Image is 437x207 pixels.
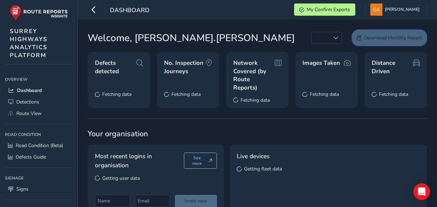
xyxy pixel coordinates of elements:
[110,6,149,16] span: Dashboard
[385,3,420,16] span: [PERSON_NAME]
[16,154,46,160] span: Defects Guide
[16,186,29,192] span: Signs
[16,99,39,105] span: Detections
[164,59,205,75] span: No. Inspection Journeys
[16,142,63,149] span: Road Condition (Beta)
[88,129,427,139] span: Your organisation
[379,91,408,98] span: Fetching data
[189,155,206,166] span: See more
[102,175,140,182] span: Getting user data
[88,31,295,45] span: Welcome, [PERSON_NAME].[PERSON_NAME]
[5,140,73,151] a: Road Condition (Beta)
[5,129,73,140] div: Road Condition
[5,108,73,119] a: Route View
[370,3,422,16] button: [PERSON_NAME]
[95,59,136,75] span: Defects detected
[302,59,340,67] span: Images Taken
[10,27,48,59] span: SURREY HIGHWAYS ANALYTICS PLATFORM
[171,91,201,98] span: Fetching data
[237,152,269,161] span: Live devices
[233,59,275,92] span: Network Covered (by Route Reports)
[102,91,131,98] span: Fetching data
[5,183,73,195] a: Signs
[95,152,184,170] span: Most recent logins in organisation
[310,91,339,98] span: Fetching data
[17,87,42,94] span: Dashboard
[95,195,130,207] input: Name
[294,3,355,16] button: My Confirm Exports
[5,85,73,96] a: Dashboard
[241,97,270,103] span: Fetching data
[16,110,42,117] span: Route View
[370,3,382,16] img: diamond-layout
[5,173,73,183] div: Signage
[244,166,282,172] span: Getting fleet data
[5,74,73,85] div: Overview
[135,195,170,207] input: Email
[184,153,217,169] button: See more
[10,5,68,21] img: rr logo
[5,96,73,108] a: Detections
[5,151,73,163] a: Defects Guide
[372,59,413,75] span: Distance Driven
[307,6,350,13] span: My Confirm Exports
[413,183,430,200] div: Open Intercom Messenger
